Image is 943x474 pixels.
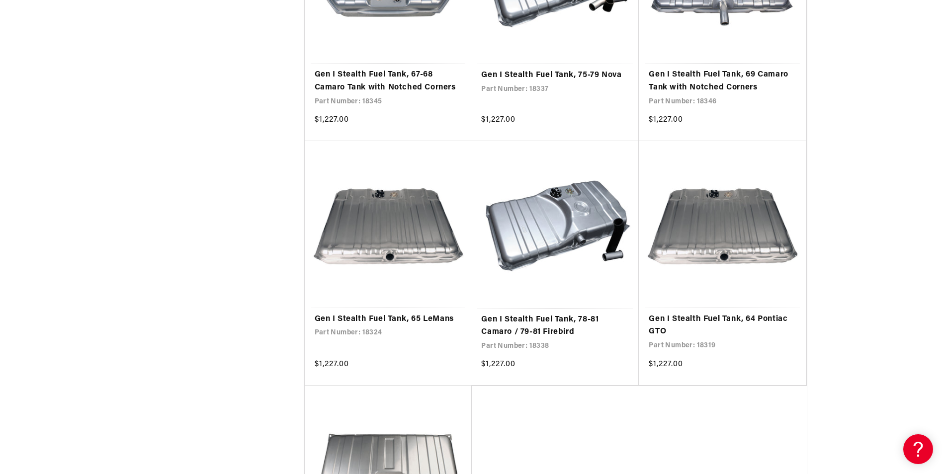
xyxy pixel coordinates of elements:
a: Gen I Stealth Fuel Tank, 75-79 Nova [481,69,629,82]
a: Gen I Stealth Fuel Tank, 64 Pontiac GTO [649,313,796,338]
a: Gen I Stealth Fuel Tank, 65 LeMans [315,313,462,326]
a: Gen I Stealth Fuel Tank, 69 Camaro Tank with Notched Corners [649,69,796,94]
a: Gen I Stealth Fuel Tank, 67-68 Camaro Tank with Notched Corners [315,69,462,94]
a: Gen I Stealth Fuel Tank, 78-81 Camaro / 79-81 Firebird [481,314,629,339]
